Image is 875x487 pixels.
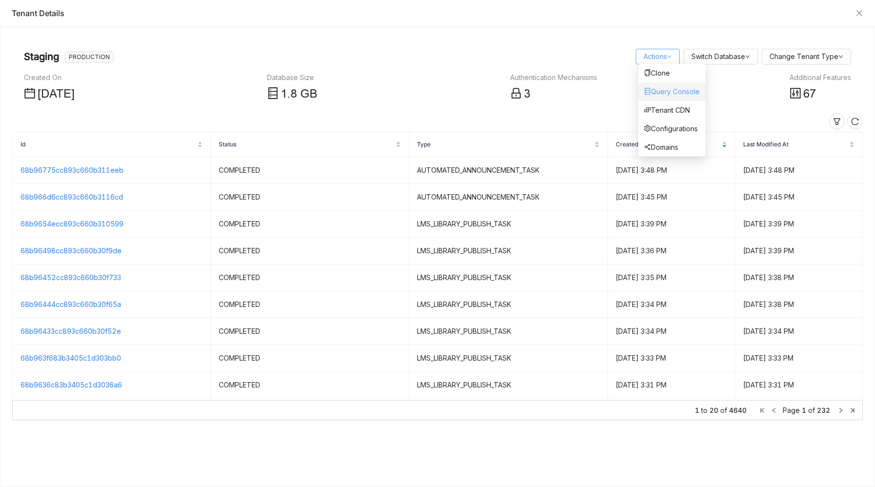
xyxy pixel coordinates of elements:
[770,52,843,61] a: Change Tenant Type
[644,52,672,61] a: Actions
[211,238,409,264] td: COMPLETED
[735,264,863,291] td: [DATE] 3:38 PM
[608,238,735,264] td: [DATE] 3:36 PM
[409,264,607,291] td: LMS_LIBRARY_PUBLISH_TASK
[409,211,607,238] td: LMS_LIBRARY_PUBLISH_TASK
[608,184,735,211] td: [DATE] 3:45 PM
[608,399,735,426] td: [DATE] 3:30 PM
[803,87,816,101] span: 67
[691,52,750,61] a: Switch Database
[524,87,530,101] span: 3
[608,345,735,372] td: [DATE] 3:33 PM
[709,405,718,416] span: 20
[510,72,597,83] div: Authentication Mechanisms
[211,264,409,291] td: COMPLETED
[735,184,863,211] td: [DATE] 3:45 PM
[65,52,114,62] nz-tag: PRODUCTION
[855,9,863,17] button: Close
[735,211,863,238] td: [DATE] 3:39 PM
[608,264,735,291] td: [DATE] 3:35 PM
[21,193,123,201] a: 68b966d6cc893c660b3116cd
[211,184,409,211] td: COMPLETED
[729,405,747,416] span: 4640
[695,405,699,416] span: 1
[608,318,735,345] td: [DATE] 3:34 PM
[735,238,863,264] td: [DATE] 3:39 PM
[409,238,607,264] td: LMS_LIBRARY_PUBLISH_TASK
[783,406,800,414] span: Page
[735,399,863,426] td: [DATE] 3:30 PM
[808,406,815,414] span: of
[802,406,806,414] span: 1
[211,211,409,238] td: COMPLETED
[720,405,727,416] span: of
[281,87,287,101] span: 1
[21,354,121,362] a: 68b963f683b3405c1d303bb0
[409,184,607,211] td: AUTOMATED_ANNOUNCEMENT_TASK
[608,291,735,318] td: [DATE] 3:34 PM
[608,157,735,184] td: [DATE] 3:48 PM
[211,345,409,372] td: COMPLETED
[38,87,75,101] span: [DATE]
[21,381,122,389] a: 68b9636c83b3405c1d3036a6
[636,49,680,64] button: Actions
[790,72,851,83] div: Additional Features
[608,211,735,238] td: [DATE] 3:39 PM
[644,143,678,151] a: Domains
[644,124,698,133] a: Configurations
[735,291,863,318] td: [DATE] 3:38 PM
[735,345,863,372] td: [DATE] 3:33 PM
[21,220,124,228] a: 68b9654ecc893c660b310599
[409,157,607,184] td: AUTOMATED_ANNOUNCEMENT_TASK
[21,246,122,255] a: 68b96498cc893c660b30f9de
[409,345,607,372] td: LMS_LIBRARY_PUBLISH_TASK
[409,318,607,345] td: LMS_LIBRARY_PUBLISH_TASK
[211,291,409,318] td: COMPLETED
[701,405,708,416] span: to
[211,157,409,184] td: COMPLETED
[21,273,121,282] a: 68b96452cc893c660b30f733
[644,87,700,96] a: Query Console
[267,72,317,83] div: Database Size
[211,399,409,426] td: COMPLETED
[24,49,59,64] nz-page-header-title: Staging
[21,166,124,174] a: 68b96775cc893c660b311eeb
[817,406,830,414] span: 232
[409,372,607,399] td: LMS_LIBRARY_PUBLISH_TASK
[211,372,409,399] td: COMPLETED
[409,399,607,426] td: SYNC_MISSING_EMAILS
[211,318,409,345] td: COMPLETED
[644,69,670,77] a: Clone
[287,87,317,101] span: .8 GB
[762,49,851,64] button: Change Tenant Type
[735,157,863,184] td: [DATE] 3:48 PM
[21,300,121,308] a: 68b96444cc893c660b30f65a
[735,318,863,345] td: [DATE] 3:34 PM
[409,291,607,318] td: LMS_LIBRARY_PUBLISH_TASK
[735,372,863,399] td: [DATE] 3:31 PM
[12,8,851,19] div: Tenant Details
[24,72,75,83] div: Created On
[684,49,758,64] button: Switch Database
[644,106,690,114] a: Tenant CDN
[608,372,735,399] td: [DATE] 3:31 PM
[21,327,121,335] a: 68b96433cc893c660b30f52e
